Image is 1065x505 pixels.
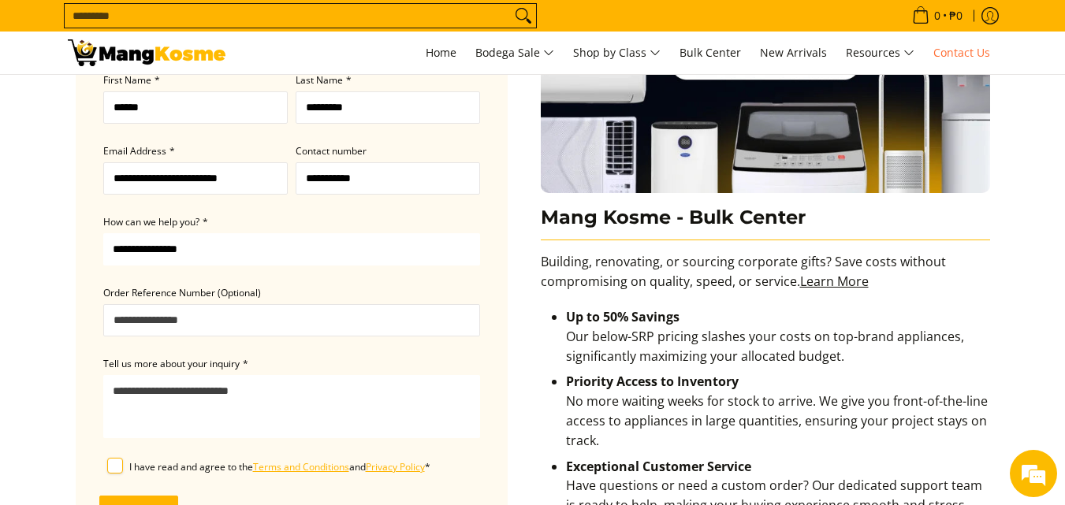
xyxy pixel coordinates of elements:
[947,10,965,21] span: ₱0
[426,45,456,60] span: Home
[760,45,827,60] span: New Arrivals
[259,8,296,46] div: Minimize live chat window
[925,32,998,74] a: Contact Us
[566,458,751,475] strong: Exceptional Customer Service
[752,32,835,74] a: New Arrivals
[672,32,749,74] a: Bulk Center
[366,460,425,473] a: Privacy Policy
[541,252,990,307] p: Building, renovating, or sourcing corporate gifts? Save costs without compromising on quality, sp...
[8,337,300,392] textarea: Type your message and hit 'Enter'
[566,307,990,372] li: Our below-SRP pricing slashes your costs on top-brand appliances, significantly maximizing your a...
[907,7,967,24] span: •
[467,32,562,74] a: Bodega Sale
[838,32,922,74] a: Resources
[103,73,151,87] span: First Name
[103,144,166,158] span: Email Address
[565,32,668,74] a: Shop by Class
[511,4,536,28] button: Search
[932,10,943,21] span: 0
[241,32,998,74] nav: Main Menu
[933,45,990,60] span: Contact Us
[296,73,343,87] span: Last Name
[566,373,739,390] strong: Priority Access to Inventory
[541,206,990,241] h3: Mang Kosme - Bulk Center
[573,43,661,63] span: Shop by Class
[68,39,225,66] img: Contact Us Today! l Mang Kosme - Home Appliance Warehouse Sale
[129,460,425,473] span: I have read and agree to the and
[475,43,554,63] span: Bodega Sale
[418,32,464,74] a: Home
[82,88,265,109] div: Chat with us now
[680,45,741,60] span: Bulk Center
[846,43,914,63] span: Resources
[296,144,367,158] span: Contact number
[566,372,990,456] li: No more waiting weeks for stock to arrive. We give you front-of-the-line access to appliances in ...
[800,273,869,290] a: Learn More
[566,308,680,325] strong: Up to 50% Savings
[103,215,199,228] span: How can we help you?
[91,152,218,311] span: We're online!
[253,460,349,473] a: Terms and Conditions
[103,286,261,299] span: Order Reference Number (Optional)
[103,357,240,370] span: Tell us more about your inquiry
